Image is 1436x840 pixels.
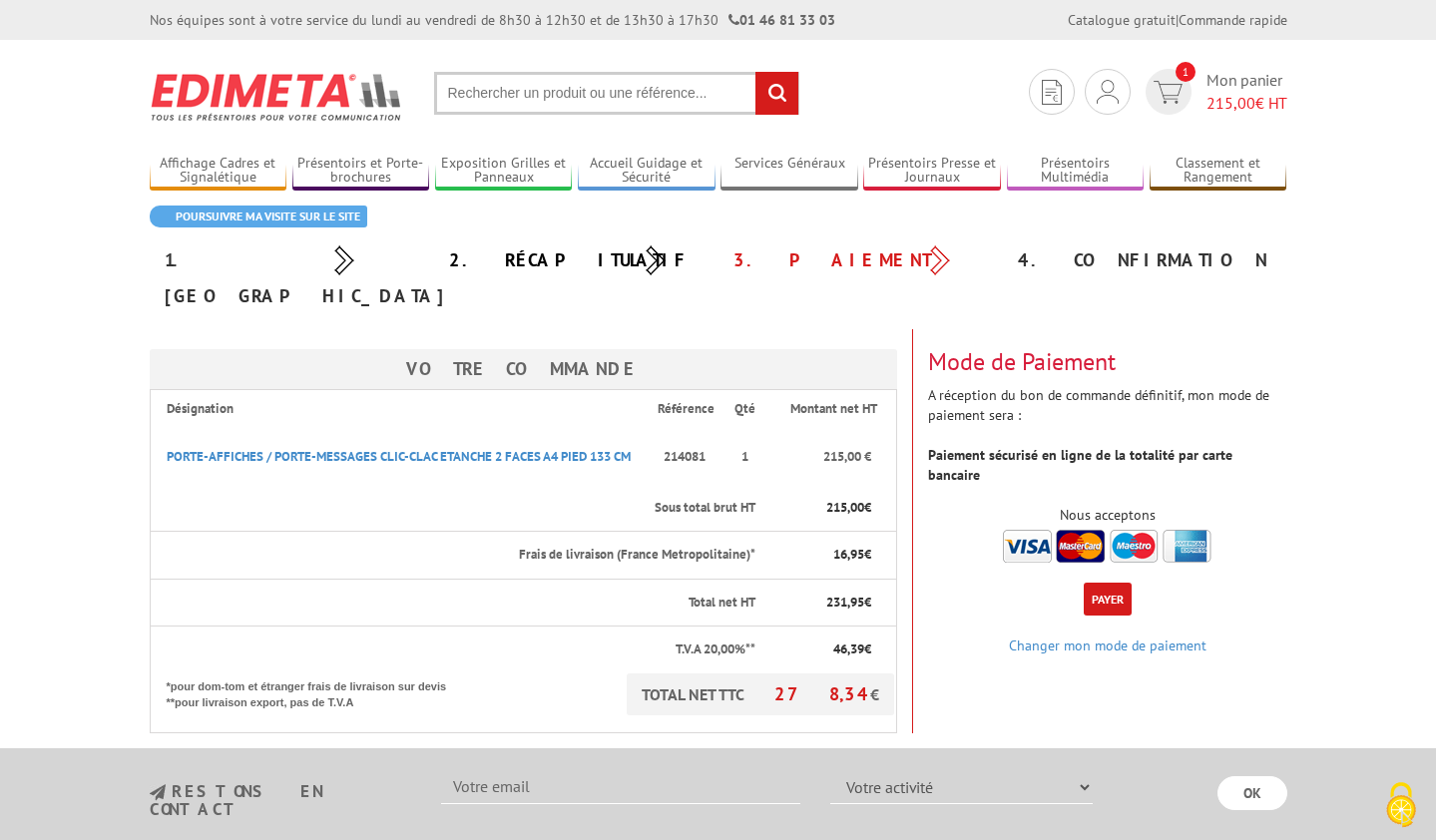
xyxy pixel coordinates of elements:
[928,349,1287,375] h3: Mode de Paiement
[578,155,716,188] a: Accueil Guidage et Sécurité
[833,640,864,657] span: 46,39
[1007,155,1145,188] a: Présentoirs Multimédia
[1206,69,1287,115] span: Mon panier
[1084,583,1132,616] button: Payer
[928,505,1287,525] div: Nous acceptons
[441,770,800,804] input: Votre email
[928,446,1232,484] strong: Paiement sécurisé en ligne de la totalité par carte bancaire
[627,673,894,715] p: TOTAL NET TTC €
[1206,93,1255,113] span: 215,00
[1068,11,1176,29] a: Catalogue gratuit
[773,640,871,659] p: €
[435,155,573,188] a: Exposition Grilles et Panneaux
[150,155,287,188] a: Affichage Cadres et Signalétique
[150,206,367,227] a: Poursuivre ma visite sur le site
[733,448,755,467] p: 1
[1009,636,1206,654] a: Changer mon mode de paiement
[826,594,864,611] span: 231,95
[1179,11,1287,29] a: Commande rapide
[774,682,870,705] span: 278,34
[833,546,864,563] span: 16,95
[150,10,835,30] div: Nos équipes sont à votre service du lundi au vendredi de 8h30 à 12h30 et de 13h30 à 17h30
[720,155,858,188] a: Services Généraux
[1042,80,1062,105] img: devis rapide
[1003,530,1211,563] img: accepted.png
[150,60,404,134] img: Edimeta
[434,72,799,115] input: Rechercher un produit ou une référence...
[658,400,716,419] p: Référence
[1217,776,1287,810] input: OK
[1068,10,1287,30] div: |
[1003,242,1287,278] div: 4. Confirmation
[150,242,434,314] div: 1. [GEOGRAPHIC_DATA]
[292,155,430,188] a: Présentoirs et Porte-brochures
[826,499,864,516] span: 215,00
[658,438,716,477] p: 214081
[773,546,871,565] p: €
[1154,81,1183,104] img: devis rapide
[167,640,755,659] p: T.V.A 20,00%**
[150,485,757,532] th: Sous total brut HT
[773,499,871,518] p: €
[1376,780,1426,830] img: Cookies (fenêtre modale)
[167,400,640,419] p: Désignation
[167,448,631,465] a: PORTE-AFFICHES / PORTE-MESSAGES CLIC-CLAC ETANCHE 2 FACES A4 PIED 133 CM
[718,242,1003,278] div: 3. Paiement
[167,673,466,710] p: *pour dom-tom et étranger frais de livraison sur devis **pour livraison export, pas de T.V.A
[863,155,1001,188] a: Présentoirs Presse et Journaux
[1141,69,1287,115] a: devis rapide 1 Mon panier 215,00€ HT
[150,784,166,801] img: newsletter.jpg
[1176,62,1196,82] span: 1
[733,400,755,419] p: Qté
[773,448,871,467] p: 215,00 €
[1150,155,1287,188] a: Classement et Rangement
[728,11,835,29] strong: 01 46 81 33 03
[913,329,1302,567] div: A réception du bon de commande définitif, mon mode de paiement sera :
[773,400,894,419] p: Montant net HT
[1206,92,1287,115] span: € HT
[150,579,757,627] th: Total net HT
[150,532,757,580] th: Frais de livraison (France Metropolitaine)*
[150,783,412,818] h3: restons en contact
[449,248,689,271] a: 2. Récapitulatif
[150,349,897,389] h3: Votre Commande
[773,594,871,613] p: €
[1366,772,1436,840] button: Cookies (fenêtre modale)
[755,72,798,115] input: rechercher
[1097,80,1119,104] img: devis rapide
